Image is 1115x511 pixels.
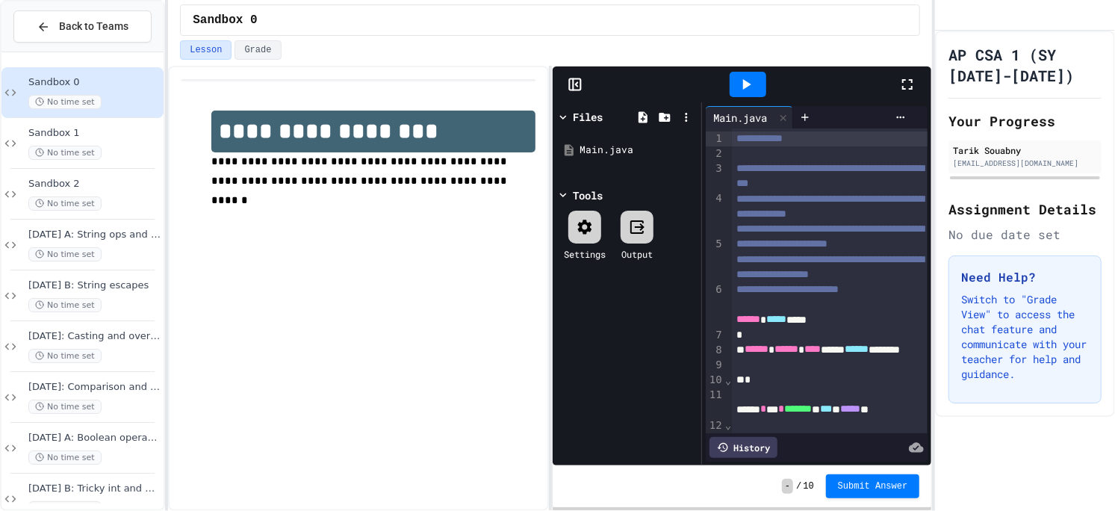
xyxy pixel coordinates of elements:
div: Tarik Souabny [953,143,1097,157]
div: 8 [706,343,724,358]
h2: Assignment Details [948,199,1102,220]
span: [DATE] B: String escapes [28,279,161,292]
div: 9 [706,358,724,373]
div: Tools [573,188,603,203]
span: [DATE] B: Tricky int and double storage [28,483,161,495]
div: 4 [706,191,724,237]
span: [DATE] A: Boolean operators [28,432,161,445]
span: Fold line [724,374,732,386]
span: No time set [28,247,102,261]
span: 10 [803,480,813,492]
h3: Need Help? [961,268,1089,286]
span: - [782,479,793,494]
span: No time set [28,146,102,160]
span: Fold line [724,419,732,431]
button: Lesson [180,40,232,60]
span: Sandbox 0 [193,11,257,29]
div: 11 [706,388,724,418]
span: No time set [28,450,102,465]
div: 2 [706,146,724,161]
span: Sandbox 2 [28,178,161,191]
span: [DATE] A: String ops and Capital-M Math [28,229,161,241]
span: / [796,480,801,492]
span: No time set [28,196,102,211]
h2: Your Progress [948,111,1102,131]
span: Back to Teams [59,19,128,34]
div: 5 [706,237,724,282]
div: [EMAIL_ADDRESS][DOMAIN_NAME] [953,158,1097,169]
span: Sandbox 0 [28,76,161,89]
div: 7 [706,328,724,343]
div: Files [573,109,603,125]
div: 3 [706,161,724,192]
div: Main.java [580,143,696,158]
span: Sandbox 1 [28,127,161,140]
div: Settings [564,247,606,261]
span: No time set [28,400,102,414]
span: [DATE]: Comparison and (non)equality operators [28,381,161,394]
span: No time set [28,95,102,109]
div: History [709,437,777,458]
span: Submit Answer [838,480,908,492]
div: 12 [706,418,724,433]
button: Grade [235,40,281,60]
div: 1 [706,131,724,146]
div: 10 [706,373,724,388]
button: Back to Teams [13,10,152,43]
p: Switch to "Grade View" to access the chat feature and communicate with your teacher for help and ... [961,292,1089,382]
div: No due date set [948,226,1102,244]
div: Main.java [706,110,774,126]
span: [DATE]: Casting and overflow [28,330,161,343]
div: 6 [706,282,724,328]
div: 13 [706,433,724,447]
span: No time set [28,298,102,312]
div: Main.java [706,106,793,128]
h1: AP CSA 1 (SY [DATE]-[DATE]) [948,44,1102,86]
div: Output [621,247,653,261]
button: Submit Answer [826,474,920,498]
span: No time set [28,349,102,363]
